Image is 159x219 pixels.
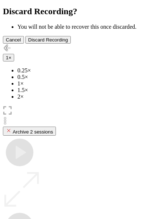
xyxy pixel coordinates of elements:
[3,36,24,44] button: Cancel
[17,67,156,74] li: 0.25×
[17,87,156,93] li: 1.5×
[17,74,156,80] li: 0.5×
[6,128,53,135] div: Archive 2 sessions
[17,80,156,87] li: 1×
[3,127,56,136] button: Archive 2 sessions
[17,24,156,30] li: You will not be able to recover this once discarded.
[25,36,71,44] button: Discard Recording
[3,7,156,16] h2: Discard Recording?
[6,55,8,60] span: 1
[3,54,14,61] button: 1×
[17,93,156,100] li: 2×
